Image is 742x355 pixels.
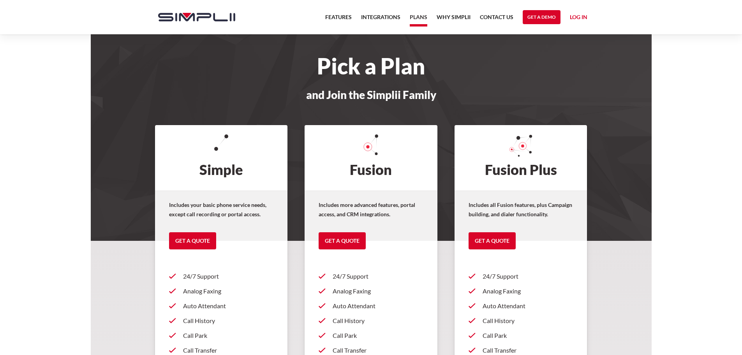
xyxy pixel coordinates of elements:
a: Plans [410,12,427,26]
p: Call History [183,316,274,325]
p: Analog Faxing [183,286,274,296]
p: Includes your basic phone service needs, except call recording or portal access. [169,200,274,219]
a: Contact US [480,12,513,26]
a: Call History [469,313,573,328]
a: Auto Attendant [469,298,573,313]
a: Why Simplii [437,12,471,26]
a: Call Park [319,328,423,343]
img: Simplii [158,13,235,21]
a: Get a Quote [169,232,216,249]
p: Analog Faxing [483,286,573,296]
a: Call History [169,313,274,328]
p: Call Transfer [183,346,274,355]
p: Call Park [333,331,423,340]
a: 24/7 Support [169,269,274,284]
p: Call Park [483,331,573,340]
a: 24/7 Support [469,269,573,284]
a: Get a Quote [469,232,516,249]
h2: Fusion Plus [455,125,587,191]
a: Auto Attendant [169,298,274,313]
p: Auto Attendant [183,301,274,311]
p: Auto Attendant [483,301,573,311]
a: Analog Faxing [469,284,573,298]
a: Call History [319,313,423,328]
a: Log in [570,12,587,24]
a: 24/7 Support [319,269,423,284]
a: Integrations [361,12,400,26]
a: Get a Demo [523,10,560,24]
strong: Includes more advanced features, portal access, and CRM integrations. [319,201,415,217]
p: Call Transfer [333,346,423,355]
h3: and Join the Simplii Family [150,89,592,101]
p: Call Transfer [483,346,573,355]
a: Get a Quote [319,232,366,249]
a: Auto Attendant [319,298,423,313]
p: Analog Faxing [333,286,423,296]
a: Analog Faxing [319,284,423,298]
p: Call History [483,316,573,325]
p: 24/7 Support [333,272,423,281]
h1: Pick a Plan [150,58,592,75]
p: 24/7 Support [483,272,573,281]
h2: Simple [155,125,288,191]
a: Call Park [469,328,573,343]
p: Call Park [183,331,274,340]
a: Call Park [169,328,274,343]
p: 24/7 Support [183,272,274,281]
a: Features [325,12,352,26]
p: Call History [333,316,423,325]
strong: Includes all Fusion features, plus Campaign building, and dialer functionality. [469,201,572,217]
a: Analog Faxing [169,284,274,298]
h2: Fusion [305,125,437,191]
p: Auto Attendant [333,301,423,311]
